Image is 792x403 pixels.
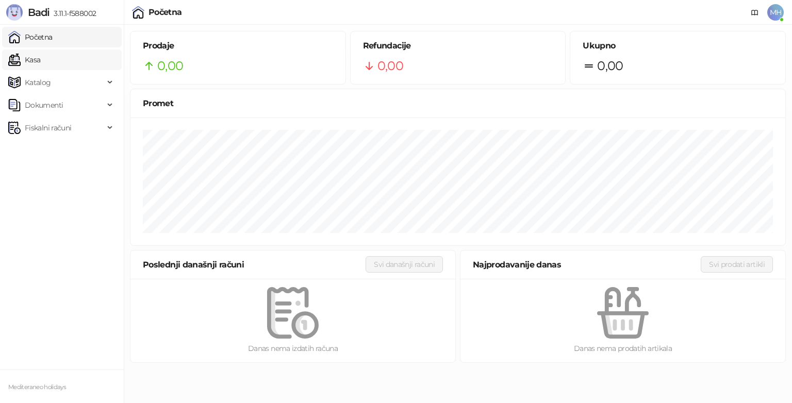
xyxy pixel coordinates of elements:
h5: Ukupno [583,40,773,52]
a: Početna [8,27,53,47]
div: Početna [148,8,182,16]
img: Logo [6,4,23,21]
div: Danas nema prodatih artikala [477,343,769,354]
span: MH [767,4,784,21]
button: Svi prodati artikli [701,256,773,273]
span: Badi [28,6,49,19]
div: Promet [143,97,773,110]
span: 0,00 [157,56,183,76]
h5: Refundacije [363,40,553,52]
span: 0,00 [597,56,623,76]
span: Katalog [25,72,51,93]
div: Danas nema izdatih računa [147,343,439,354]
div: Poslednji današnji računi [143,258,366,271]
button: Svi današnji računi [366,256,443,273]
a: Dokumentacija [747,4,763,21]
div: Najprodavanije danas [473,258,701,271]
span: 3.11.1-f588002 [49,9,96,18]
small: Mediteraneo holidays [8,383,66,391]
h5: Prodaje [143,40,333,52]
span: Fiskalni računi [25,117,71,138]
span: 0,00 [377,56,403,76]
a: Kasa [8,49,40,70]
span: Dokumenti [25,95,63,115]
